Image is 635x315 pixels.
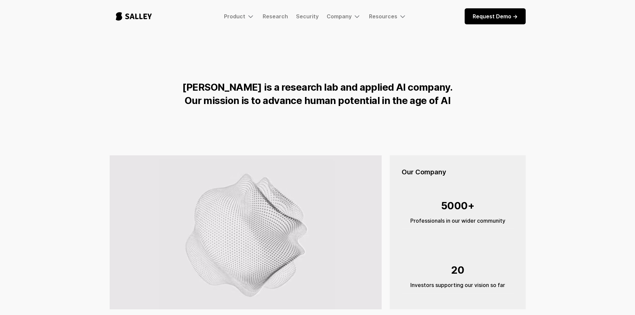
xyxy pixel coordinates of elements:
[110,5,158,27] a: home
[224,13,245,20] div: Product
[224,12,255,20] div: Product
[402,167,514,177] h5: Our Company
[327,12,361,20] div: Company
[182,81,452,106] strong: [PERSON_NAME] is a research lab and applied AI company. Our mission is to advance human potential...
[465,8,526,24] a: Request Demo ->
[402,197,514,215] div: 5000+
[402,261,514,279] div: 20
[296,13,319,20] a: Security
[263,13,288,20] a: Research
[402,281,514,289] div: Investors supporting our vision so far
[369,12,407,20] div: Resources
[402,217,514,225] div: Professionals in our wider community
[369,13,397,20] div: Resources
[327,13,352,20] div: Company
